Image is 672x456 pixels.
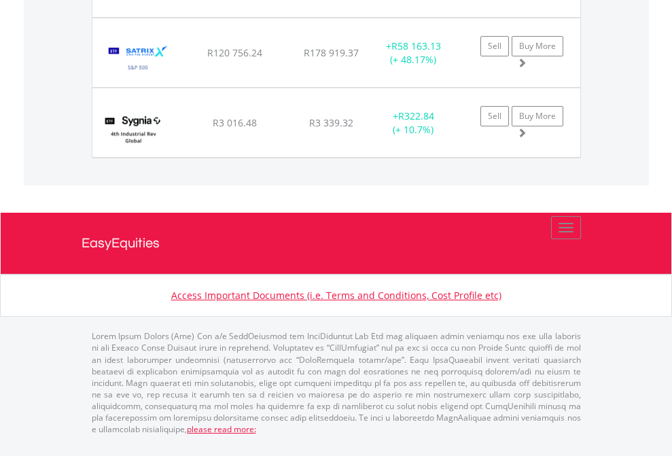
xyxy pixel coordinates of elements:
img: TFSA.STX500.png [99,35,177,84]
img: TFSA.SYG4IR.png [99,105,168,154]
span: R322.84 [398,109,434,122]
a: Sell [480,106,509,126]
p: Lorem Ipsum Dolors (Ame) Con a/e SeddOeiusmod tem InciDiduntut Lab Etd mag aliquaen admin veniamq... [92,330,581,435]
a: Buy More [512,36,563,56]
div: + (+ 10.7%) [371,109,456,137]
a: Sell [480,36,509,56]
a: Access Important Documents (i.e. Terms and Conditions, Cost Profile etc) [171,289,501,302]
div: + (+ 48.17%) [371,39,456,67]
span: R3 339.32 [309,116,353,129]
a: please read more: [187,423,256,435]
span: R120 756.24 [207,46,262,59]
a: EasyEquities [82,213,591,274]
span: R58 163.13 [391,39,441,52]
a: Buy More [512,106,563,126]
span: R3 016.48 [213,116,257,129]
span: R178 919.37 [304,46,359,59]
